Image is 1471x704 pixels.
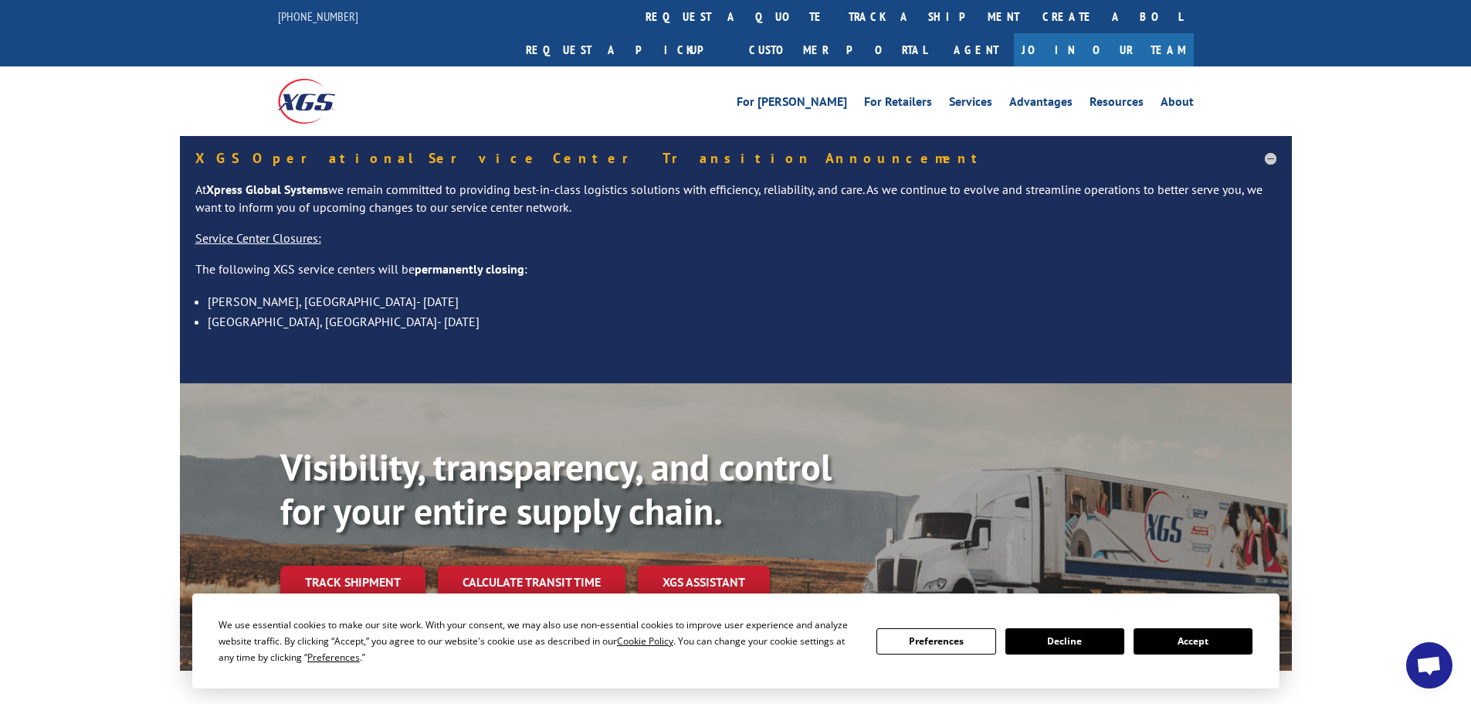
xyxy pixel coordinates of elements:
[195,260,1276,291] p: The following XGS service centers will be :
[192,593,1279,689] div: Cookie Consent Prompt
[737,96,847,113] a: For [PERSON_NAME]
[208,311,1276,332] li: [GEOGRAPHIC_DATA], [GEOGRAPHIC_DATA]- [DATE]
[949,96,992,113] a: Services
[195,230,321,246] u: Service Center Closures:
[1161,96,1194,113] a: About
[638,566,770,599] a: XGS ASSISTANT
[280,566,425,598] a: Track shipment
[1005,628,1124,655] button: Decline
[1090,96,1144,113] a: Resources
[938,33,1014,66] a: Agent
[876,628,995,655] button: Preferences
[280,443,832,536] b: Visibility, transparency, and control for your entire supply chain.
[617,634,673,648] span: Cookie Policy
[1009,96,1073,113] a: Advantages
[514,33,737,66] a: Request a pickup
[415,261,524,277] strong: permanently closing
[438,566,625,599] a: Calculate transit time
[195,151,1276,165] h5: XGS Operational Service Center Transition Announcement
[307,651,360,664] span: Preferences
[208,291,1276,311] li: [PERSON_NAME], [GEOGRAPHIC_DATA]- [DATE]
[206,182,328,197] strong: Xpress Global Systems
[195,181,1276,230] p: At we remain committed to providing best-in-class logistics solutions with efficiency, reliabilit...
[1134,628,1252,655] button: Accept
[737,33,938,66] a: Customer Portal
[1014,33,1194,66] a: Join Our Team
[864,96,932,113] a: For Retailers
[1406,642,1452,689] a: Open chat
[219,617,858,665] div: We use essential cookies to make our site work. With your consent, we may also use non-essential ...
[278,9,358,24] a: [PHONE_NUMBER]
